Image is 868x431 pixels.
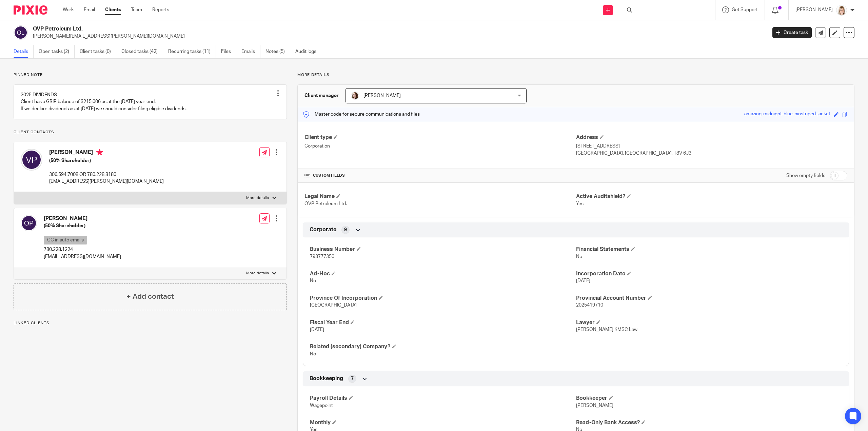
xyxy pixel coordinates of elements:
p: More details [297,72,854,78]
h4: Provincial Account Number [576,295,842,302]
a: Details [14,45,34,58]
span: [DATE] [310,327,324,332]
a: Work [63,6,74,13]
h4: Address [576,134,847,141]
span: [PERSON_NAME] [576,403,613,408]
h4: Ad-Hoc [310,270,576,277]
img: Tayler%20Headshot%20Compressed%20Resized%202.jpg [836,5,847,16]
span: [DATE] [576,278,590,283]
span: No [576,254,582,259]
h4: Fiscal Year End [310,319,576,326]
h4: Read-Only Bank Access? [576,419,842,426]
h4: Lawyer [576,319,842,326]
a: Recurring tasks (11) [168,45,216,58]
h5: (50% Shareholder) [49,157,164,164]
a: Create task [772,27,812,38]
a: Closed tasks (42) [121,45,163,58]
span: 7 [351,375,354,382]
a: Clients [105,6,121,13]
p: Corporation [304,143,576,150]
h4: Bookkeeper [576,395,842,402]
p: [STREET_ADDRESS] [576,143,847,150]
div: amazing-midnight-blue-pinstriped-jacket [744,111,830,118]
p: [PERSON_NAME] [795,6,833,13]
p: [EMAIL_ADDRESS][PERSON_NAME][DOMAIN_NAME] [49,178,164,185]
p: 306.594.7008 OR 780.228.8180 [49,171,164,178]
span: Bookkeeping [310,375,343,382]
span: 2025419710 [576,303,603,308]
a: Open tasks (2) [39,45,75,58]
p: Linked clients [14,320,287,326]
h4: Legal Name [304,193,576,200]
a: Email [84,6,95,13]
label: Show empty fields [786,172,825,179]
span: 9 [344,227,347,233]
h4: Related (secondary) Company? [310,343,576,350]
img: svg%3E [21,149,42,171]
i: Primary [96,149,103,156]
a: Notes (5) [265,45,290,58]
h4: Active Auditshield? [576,193,847,200]
span: OVP Petroleum Ltd. [304,201,347,206]
h4: [PERSON_NAME] [44,215,121,222]
p: Master code for secure communications and files [303,111,420,118]
p: More details [246,195,269,201]
span: Corporate [310,226,336,233]
p: More details [246,271,269,276]
h4: Business Number [310,246,576,253]
p: [PERSON_NAME][EMAIL_ADDRESS][PERSON_NAME][DOMAIN_NAME] [33,33,762,40]
p: [GEOGRAPHIC_DATA], [GEOGRAPHIC_DATA], T8V 6J3 [576,150,847,157]
img: svg%3E [21,215,37,231]
span: [PERSON_NAME] KMSC Law [576,327,637,332]
p: 780.228.1224 [44,246,121,253]
a: Reports [152,6,169,13]
span: No [310,278,316,283]
h2: OVP Petroleum Ltd. [33,25,616,33]
h4: Incorporation Date [576,270,842,277]
a: Files [221,45,236,58]
h4: Financial Statements [576,246,842,253]
h4: Payroll Details [310,395,576,402]
span: Wagepoint [310,403,333,408]
h4: [PERSON_NAME] [49,149,164,157]
a: Emails [241,45,260,58]
span: Yes [576,201,584,206]
h5: (50% Shareholder) [44,222,121,229]
p: Pinned note [14,72,287,78]
a: Client tasks (0) [80,45,116,58]
p: CC in auto emails [44,236,87,244]
a: Team [131,6,142,13]
img: Kelsey%20Website-compressed%20Resized.jpg [351,92,359,100]
span: Get Support [732,7,758,12]
h4: CUSTOM FIELDS [304,173,576,178]
span: 793777350 [310,254,334,259]
h3: Client manager [304,92,339,99]
span: No [310,352,316,356]
h4: Monthly [310,419,576,426]
p: Client contacts [14,130,287,135]
img: Pixie [14,5,47,15]
span: [PERSON_NAME] [363,93,401,98]
span: [GEOGRAPHIC_DATA] [310,303,357,308]
p: [EMAIL_ADDRESS][DOMAIN_NAME] [44,253,121,260]
a: Audit logs [295,45,321,58]
h4: Client type [304,134,576,141]
img: svg%3E [14,25,28,40]
h4: + Add contact [126,291,174,302]
h4: Province Of Incorporation [310,295,576,302]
